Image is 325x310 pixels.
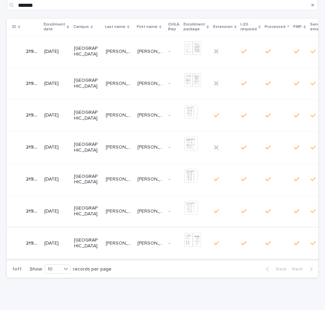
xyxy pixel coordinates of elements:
[105,23,125,31] p: Last name
[137,79,165,87] p: Karen Cecilia
[106,143,133,150] p: Perez Gomez
[45,265,61,273] div: 10
[44,208,68,214] p: [DATE]
[106,207,133,214] p: Perez Gomez
[7,261,27,278] p: 1 of 1
[106,111,133,118] p: FLORO GONDIM
[26,207,40,214] p: 21929
[106,175,133,182] p: FLORO GONDIM
[74,174,100,185] p: [GEOGRAPHIC_DATA]
[169,144,179,150] p: -
[137,207,165,214] p: Karen Cecilia
[292,267,307,272] span: Next
[272,267,286,272] span: Back
[169,241,179,246] p: -
[74,205,100,217] p: [GEOGRAPHIC_DATA]
[310,21,321,33] p: Send email
[137,47,165,55] p: [PERSON_NAME]
[44,241,68,246] p: [DATE]
[137,175,165,182] p: [PERSON_NAME]
[74,110,100,121] p: [GEOGRAPHIC_DATA]
[169,208,179,214] p: -
[106,239,133,246] p: FLORO GONDIM
[137,143,165,150] p: Karen Cecilia
[169,49,179,55] p: -
[169,112,179,118] p: -
[137,111,165,118] p: [PERSON_NAME]
[26,143,40,150] p: 21929
[74,78,100,89] p: [GEOGRAPHIC_DATA]
[73,266,112,272] p: records per page
[169,176,179,182] p: -
[26,47,40,55] p: 21932
[26,175,40,182] p: 21932
[293,23,302,31] p: FMP
[240,21,257,33] p: I-20 required
[44,81,68,87] p: [DATE]
[26,79,40,87] p: 21929
[106,47,133,55] p: FLORO GONDIM
[74,142,100,153] p: [GEOGRAPHIC_DATA]
[168,21,179,33] p: OHLA Rep
[137,239,165,246] p: [PERSON_NAME]
[26,111,40,118] p: 21932
[44,144,68,150] p: [DATE]
[30,266,42,272] p: Show
[44,49,68,55] p: [DATE]
[12,23,16,31] p: ID
[261,266,289,272] button: Back
[137,23,158,31] p: First name
[74,46,100,57] p: [GEOGRAPHIC_DATA]
[44,112,68,118] p: [DATE]
[289,266,318,272] button: Next
[106,79,133,87] p: Perez Gomez
[74,237,100,249] p: [GEOGRAPHIC_DATA]
[44,176,68,182] p: [DATE]
[44,21,65,33] p: Enrollment date
[26,239,40,246] p: 21932
[213,23,233,31] p: Extension
[265,23,285,31] p: Processed
[73,23,89,31] p: Campus
[183,21,205,33] p: Enrollment package
[169,81,179,87] p: -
